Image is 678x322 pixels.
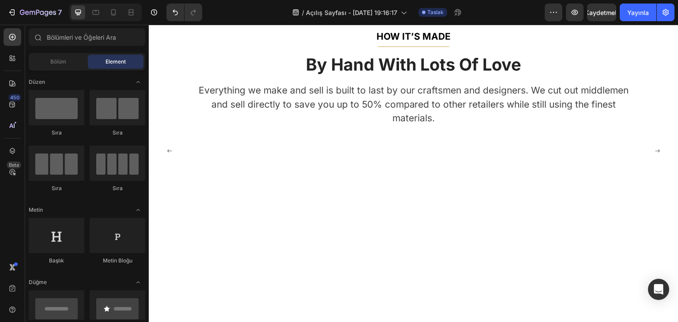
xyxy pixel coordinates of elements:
[52,129,62,136] font: Sıra
[10,94,19,101] font: 450
[29,79,45,85] font: Düzen
[9,162,19,168] font: Beta
[648,279,669,300] div: Intercom Messenger'ı açın
[427,9,444,15] font: Taslak
[131,275,145,289] span: Açık konuma getirin
[113,185,123,191] font: Sıra
[302,9,304,16] font: /
[29,28,145,46] input: Bölümleri ve Öğeleri Ara
[627,9,649,16] font: Yayınla
[52,185,62,191] font: Sıra
[149,25,678,322] iframe: Tasarım alanı
[131,203,145,217] span: Açık konuma getirin
[113,129,123,136] font: Sıra
[502,119,516,133] button: Carousel Next Arrow
[49,257,64,264] font: Başlık
[620,4,656,21] button: Yayınla
[131,75,145,89] span: Açık konuma getirin
[58,8,62,17] font: 7
[29,279,47,285] font: Düğme
[103,257,132,264] font: Metin Bloğu
[105,58,126,65] font: Element
[29,206,43,213] font: Metin
[166,4,202,21] div: Geri al/Yinele
[4,4,66,21] button: 7
[50,58,66,65] font: Bölüm
[585,9,618,16] font: Kaydetmek
[587,4,616,21] button: Kaydetmek
[306,9,397,16] font: Açılış Sayfası - [DATE] 19:16:17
